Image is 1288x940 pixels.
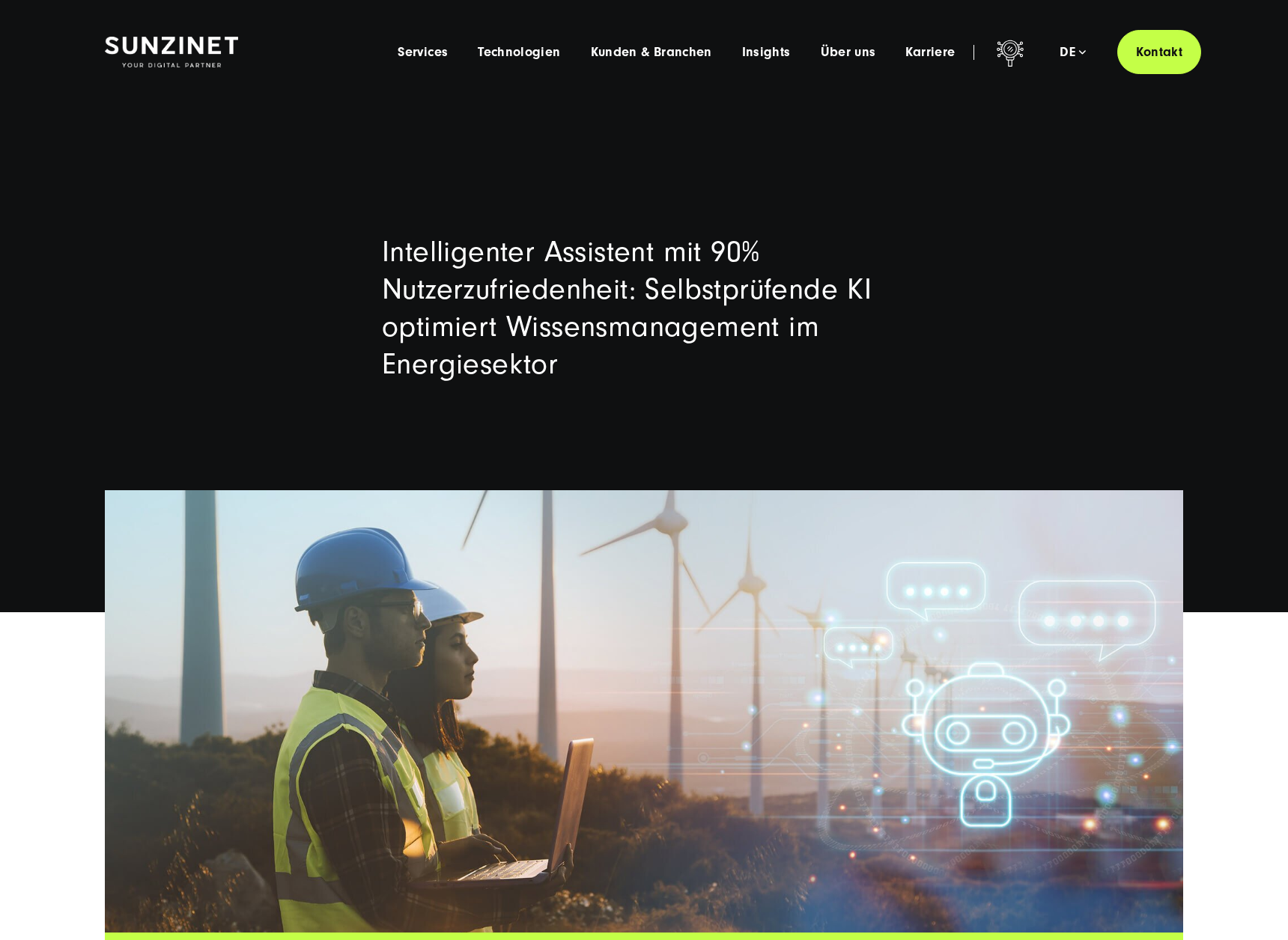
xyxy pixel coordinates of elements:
span: Intelligenter Assistent mit 90% Nutzerzufriedenheit: Selbstprüfende KI optimiert Wissensmanagemen... [382,235,872,381]
a: Technologien [478,45,560,60]
a: Kontakt [1117,30,1201,74]
a: Kunden & Branchen [591,45,712,60]
a: Über uns [821,45,876,60]
img: SUNZINET Full Service Digital Agentur [105,37,238,68]
a: Insights [742,45,791,60]
a: Karriere [905,45,955,60]
div: de [1060,45,1086,60]
a: Services [398,45,448,60]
